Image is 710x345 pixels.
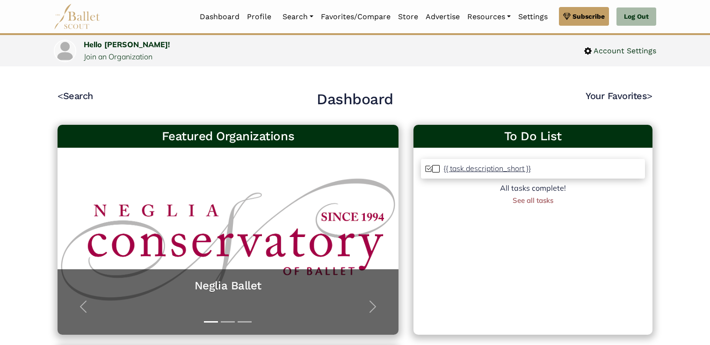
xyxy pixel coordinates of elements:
[221,316,235,327] button: Slide 2
[592,45,656,57] span: Account Settings
[616,7,656,26] a: Log Out
[279,7,317,27] a: Search
[84,40,170,49] a: Hello [PERSON_NAME]!
[238,316,252,327] button: Slide 3
[647,90,652,101] code: >
[584,45,656,57] a: Account Settings
[317,7,394,27] a: Favorites/Compare
[514,7,551,27] a: Settings
[443,164,531,173] p: {{ task.description_short }}
[586,90,652,101] a: Your Favorites
[55,41,75,61] img: profile picture
[317,90,393,109] h2: Dashboard
[563,11,571,22] img: gem.svg
[422,7,464,27] a: Advertise
[58,90,63,101] code: <
[464,7,514,27] a: Resources
[65,129,391,144] h3: Featured Organizations
[421,182,645,194] div: All tasks complete!
[204,316,218,327] button: Slide 1
[196,7,243,27] a: Dashboard
[58,90,93,101] a: <Search
[559,7,609,26] a: Subscribe
[421,129,645,144] a: To Do List
[84,52,152,61] a: Join an Organization
[394,7,422,27] a: Store
[513,196,553,205] a: See all tasks
[243,7,275,27] a: Profile
[572,11,605,22] span: Subscribe
[67,279,389,293] a: Neglia Ballet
